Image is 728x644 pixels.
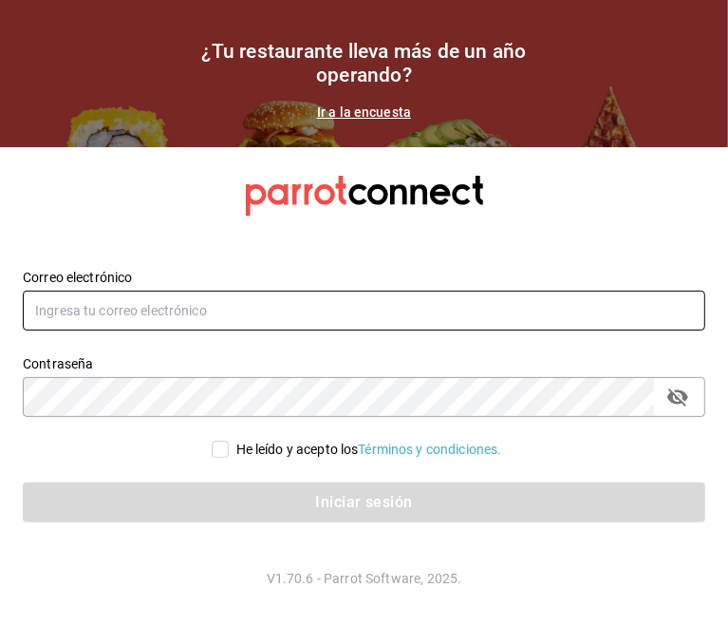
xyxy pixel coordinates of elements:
[23,271,705,284] label: Correo electrónico
[662,381,694,413] button: passwordField
[23,569,705,588] p: V1.70.6 - Parrot Software, 2025.
[236,440,502,460] div: He leído y acepto los
[317,104,411,120] a: Ir a la encuesta
[23,291,705,331] input: Ingresa tu correo electrónico
[358,442,501,457] a: Términos y condiciones.
[23,357,705,370] label: Contraseña
[175,40,554,87] h1: ¿Tu restaurante lleva más de un año operando?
